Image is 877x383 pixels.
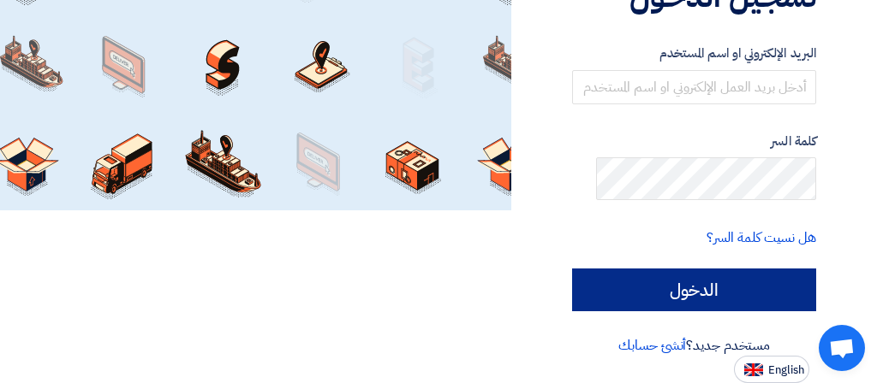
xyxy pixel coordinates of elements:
div: Open chat [819,325,865,371]
img: en-US.png [744,363,763,376]
input: الدخول [572,268,816,311]
button: English [734,356,809,383]
a: أنشئ حسابك [618,335,686,356]
input: أدخل بريد العمل الإلكتروني او اسم المستخدم الخاص بك ... [572,70,816,104]
div: مستخدم جديد؟ [572,335,816,356]
label: كلمة السر [572,132,816,151]
span: English [768,364,804,376]
label: البريد الإلكتروني او اسم المستخدم [572,44,816,63]
a: هل نسيت كلمة السر؟ [707,227,816,248]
